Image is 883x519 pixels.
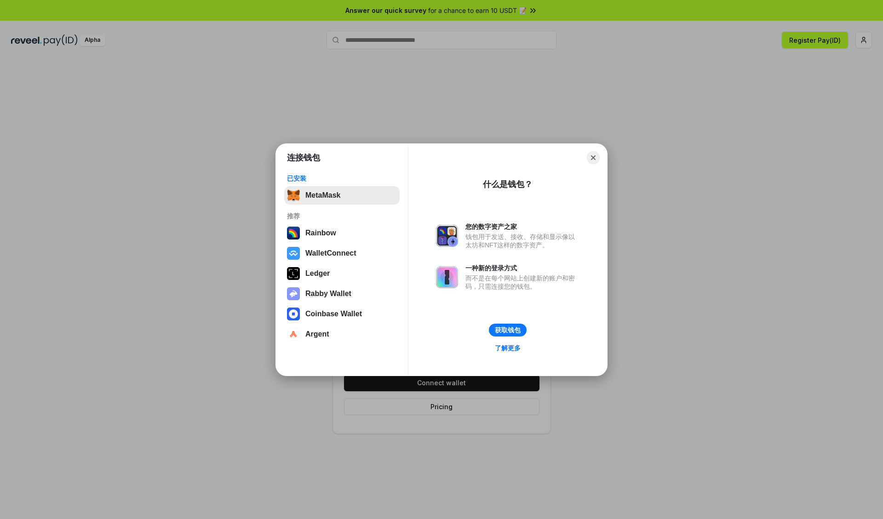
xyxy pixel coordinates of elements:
[287,247,300,260] img: svg+xml,%3Csvg%20width%3D%2228%22%20height%3D%2228%22%20viewBox%3D%220%200%2028%2028%22%20fill%3D...
[436,266,458,288] img: svg+xml,%3Csvg%20xmlns%3D%22http%3A%2F%2Fwww.w3.org%2F2000%2Fsvg%22%20fill%3D%22none%22%20viewBox...
[489,342,526,354] a: 了解更多
[287,328,300,341] img: svg+xml,%3Csvg%20width%3D%2228%22%20height%3D%2228%22%20viewBox%3D%220%200%2028%2028%22%20fill%3D...
[284,224,400,242] button: Rainbow
[483,179,533,190] div: 什么是钱包？
[305,269,330,278] div: Ledger
[287,152,320,163] h1: 连接钱包
[305,191,340,200] div: MetaMask
[287,267,300,280] img: svg+xml,%3Csvg%20xmlns%3D%22http%3A%2F%2Fwww.w3.org%2F2000%2Fsvg%22%20width%3D%2228%22%20height%3...
[305,330,329,338] div: Argent
[287,174,397,183] div: 已安装
[284,186,400,205] button: MetaMask
[465,222,579,231] div: 您的数字资产之家
[465,233,579,249] div: 钱包用于发送、接收、存储和显示像以太坊和NFT这样的数字资产。
[305,290,351,298] div: Rabby Wallet
[436,225,458,247] img: svg+xml,%3Csvg%20xmlns%3D%22http%3A%2F%2Fwww.w3.org%2F2000%2Fsvg%22%20fill%3D%22none%22%20viewBox...
[495,344,521,352] div: 了解更多
[287,287,300,300] img: svg+xml,%3Csvg%20xmlns%3D%22http%3A%2F%2Fwww.w3.org%2F2000%2Fsvg%22%20fill%3D%22none%22%20viewBox...
[284,285,400,303] button: Rabby Wallet
[287,212,397,220] div: 推荐
[287,189,300,202] img: svg+xml,%3Csvg%20fill%3D%22none%22%20height%3D%2233%22%20viewBox%3D%220%200%2035%2033%22%20width%...
[465,264,579,272] div: 一种新的登录方式
[305,310,362,318] div: Coinbase Wallet
[495,326,521,334] div: 获取钱包
[284,305,400,323] button: Coinbase Wallet
[284,264,400,283] button: Ledger
[489,324,527,336] button: 获取钱包
[305,229,336,237] div: Rainbow
[284,244,400,262] button: WalletConnect
[587,151,600,164] button: Close
[287,308,300,320] img: svg+xml,%3Csvg%20width%3D%2228%22%20height%3D%2228%22%20viewBox%3D%220%200%2028%2028%22%20fill%3D...
[465,274,579,291] div: 而不是在每个网站上创建新的账户和密码，只需连接您的钱包。
[284,325,400,343] button: Argent
[287,227,300,240] img: svg+xml,%3Csvg%20width%3D%22120%22%20height%3D%22120%22%20viewBox%3D%220%200%20120%20120%22%20fil...
[305,249,356,257] div: WalletConnect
